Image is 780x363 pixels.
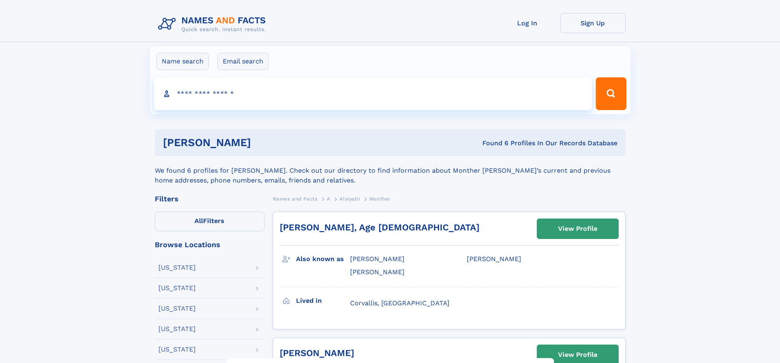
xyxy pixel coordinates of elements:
span: Alsiyabi [339,196,360,202]
a: Names and Facts [273,194,318,204]
h3: Also known as [296,252,350,266]
div: [US_STATE] [158,326,196,332]
span: [PERSON_NAME] [350,268,405,276]
a: Alsiyabi [339,194,360,204]
div: [US_STATE] [158,305,196,312]
div: Found 6 Profiles In Our Records Database [366,139,617,148]
a: [PERSON_NAME] [280,348,354,358]
a: View Profile [537,219,618,239]
label: Name search [156,53,209,70]
button: Search Button [596,77,626,110]
div: We found 6 profiles for [PERSON_NAME]. Check out our directory to find information about Monther ... [155,156,626,185]
a: Sign Up [560,13,626,33]
label: Email search [217,53,269,70]
div: Filters [155,195,265,203]
a: Log In [495,13,560,33]
a: [PERSON_NAME], Age [DEMOGRAPHIC_DATA] [280,222,479,232]
span: Corvallis, [GEOGRAPHIC_DATA] [350,299,450,307]
h1: [PERSON_NAME] [163,138,367,148]
div: [US_STATE] [158,264,196,271]
img: Logo Names and Facts [155,13,273,35]
div: View Profile [558,219,597,238]
span: All [194,217,203,225]
span: A [327,196,330,202]
input: search input [154,77,592,110]
span: Monther [369,196,391,202]
span: [PERSON_NAME] [467,255,521,263]
a: A [327,194,330,204]
h3: Lived in [296,294,350,308]
span: [PERSON_NAME] [350,255,405,263]
div: [US_STATE] [158,346,196,353]
div: Browse Locations [155,241,265,248]
label: Filters [155,212,265,231]
div: [US_STATE] [158,285,196,291]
